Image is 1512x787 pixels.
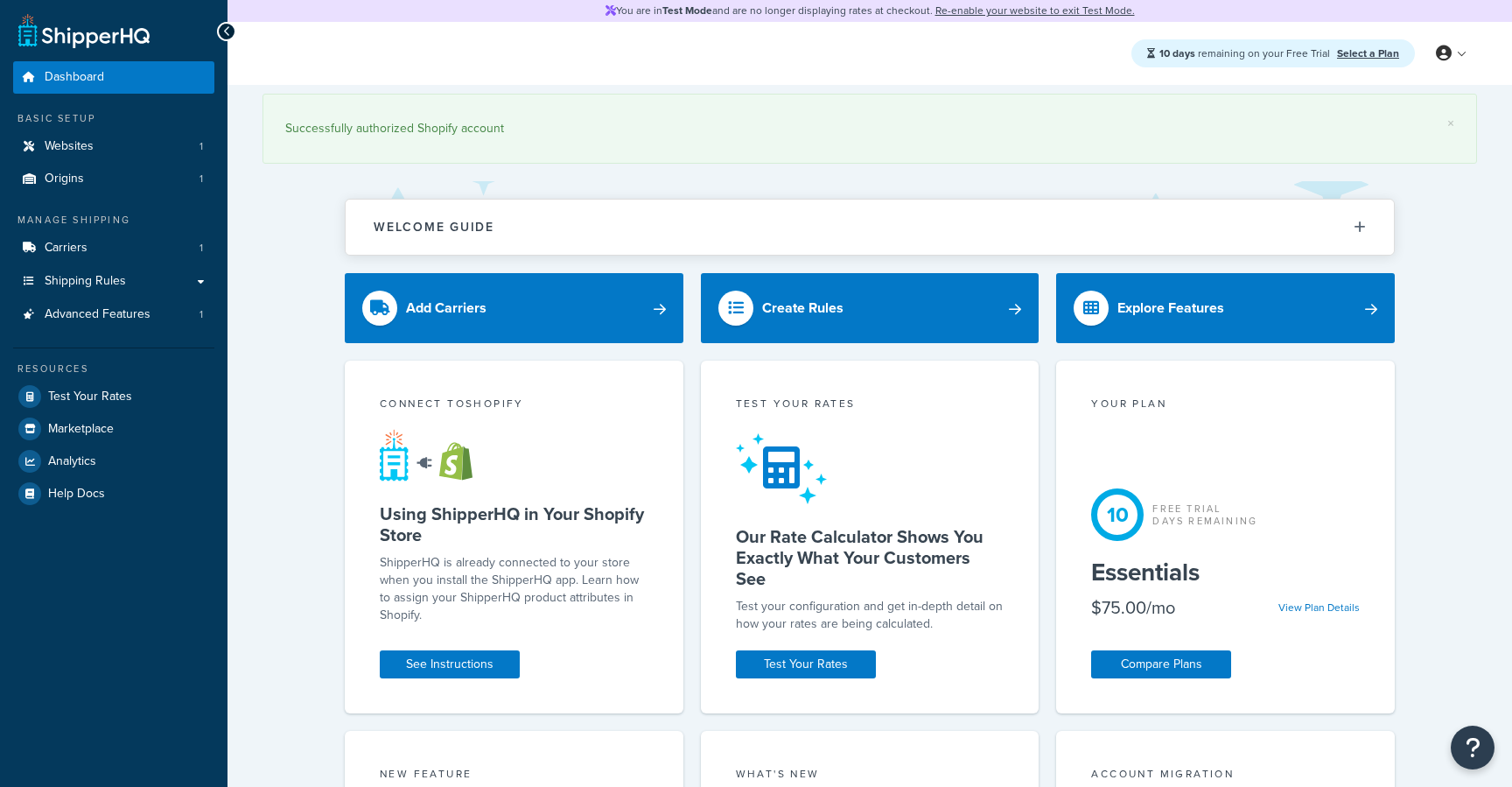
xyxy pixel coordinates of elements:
img: connect-shq-shopify-9b9a8c5a.svg [380,429,489,481]
div: What's New [736,766,1004,786]
div: Successfully authorized Shopify account [285,116,1454,141]
span: 1 [199,241,203,256]
a: View Plan Details [1278,600,1360,615]
a: Shipping Rules [13,265,214,298]
div: Your Plan [1091,396,1360,416]
h5: Essentials [1091,559,1360,587]
div: Test your rates [736,396,1004,416]
h5: Using ShipperHQ in Your Shopify Store [380,503,648,545]
a: Analytics [13,446,214,477]
a: Marketplace [13,413,214,445]
div: Test your configuration and get in-depth detail on how your rates are being calculated. [736,598,1004,633]
span: Dashboard [45,70,104,85]
div: Create Rules [762,296,843,320]
a: Add Carriers [345,273,683,343]
a: Dashboard [13,61,214,94]
a: × [1447,116,1454,130]
span: 1 [199,307,203,322]
div: Explore Features [1117,296,1224,320]
a: Advanced Features1 [13,299,214,331]
button: Open Resource Center [1451,726,1494,769]
div: Basic Setup [13,111,214,126]
li: Carriers [13,232,214,264]
a: Test Your Rates [736,650,876,678]
a: Create Rules [701,273,1039,343]
span: Help Docs [48,487,105,502]
div: Add Carriers [406,296,486,320]
div: Account Migration [1091,766,1360,786]
a: Explore Features [1056,273,1395,343]
div: $75.00/mo [1091,595,1175,620]
strong: 10 days [1159,46,1195,61]
span: remaining on your Free Trial [1159,46,1333,61]
div: Connect to Shopify [380,396,648,416]
a: Select a Plan [1337,46,1399,61]
a: See Instructions [380,650,520,678]
span: Websites [45,139,94,154]
a: Re-enable your website to exit Test Mode. [935,3,1135,18]
li: Origins [13,163,214,195]
span: 1 [199,139,203,154]
div: Resources [13,362,214,376]
a: Help Docs [13,478,214,509]
h2: Welcome Guide [374,221,494,234]
a: Carriers1 [13,232,214,264]
div: Free Trial Days Remaining [1152,502,1257,527]
span: Analytics [48,454,96,469]
span: Carriers [45,241,87,256]
div: Manage Shipping [13,213,214,228]
h5: Our Rate Calculator Shows You Exactly What Your Customers See [736,526,1004,589]
div: New Feature [380,766,648,786]
a: Test Your Rates [13,381,214,412]
button: Welcome Guide [346,200,1394,255]
li: Advanced Features [13,299,214,331]
a: Compare Plans [1091,650,1231,678]
span: Origins [45,172,84,186]
span: Advanced Features [45,307,150,322]
strong: Test Mode [662,3,712,18]
span: 1 [199,172,203,186]
a: Websites1 [13,130,214,163]
span: Test Your Rates [48,390,132,404]
div: 10 [1091,488,1144,541]
p: ShipperHQ is already connected to your store when you install the ShipperHQ app. Learn how to ass... [380,554,648,624]
a: Origins1 [13,163,214,195]
span: Shipping Rules [45,274,126,289]
span: Marketplace [48,422,114,437]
